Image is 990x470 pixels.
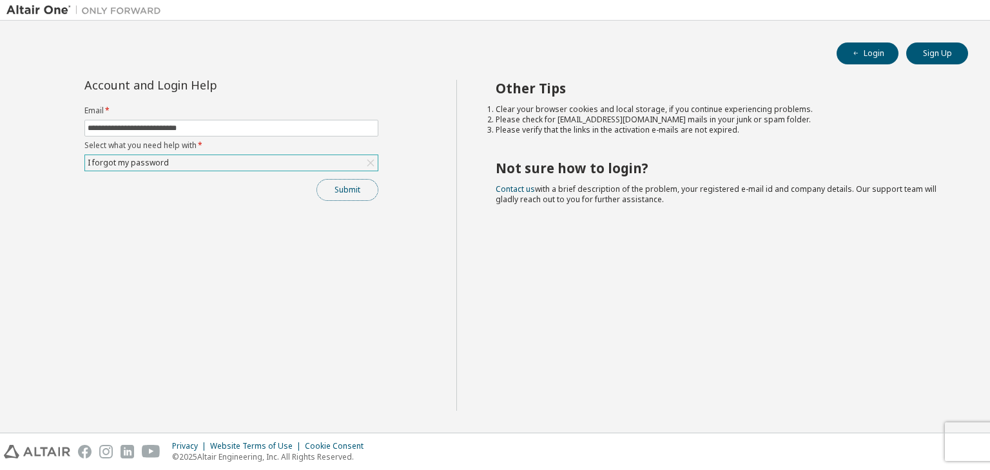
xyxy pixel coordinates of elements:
img: altair_logo.svg [4,445,70,458]
li: Please verify that the links in the activation e-mails are not expired. [496,125,946,135]
div: Privacy [172,441,210,451]
img: youtube.svg [142,445,160,458]
li: Clear your browser cookies and local storage, if you continue experiencing problems. [496,104,946,115]
div: I forgot my password [85,155,378,171]
img: Altair One [6,4,168,17]
h2: Not sure how to login? [496,160,946,176]
button: Sign Up [906,42,968,64]
h2: Other Tips [496,80,946,97]
li: Please check for [EMAIL_ADDRESS][DOMAIN_NAME] mails in your junk or spam folder. [496,115,946,125]
label: Select what you need help with [84,140,378,151]
div: I forgot my password [86,156,171,170]
div: Account and Login Help [84,80,320,90]
img: instagram.svg [99,445,113,458]
div: Website Terms of Use [210,441,305,451]
img: linkedin.svg [121,445,134,458]
img: facebook.svg [78,445,92,458]
a: Contact us [496,183,535,194]
div: Cookie Consent [305,441,371,451]
label: Email [84,106,378,116]
span: with a brief description of the problem, your registered e-mail id and company details. Our suppo... [496,183,937,205]
button: Submit [316,179,378,201]
p: © 2025 Altair Engineering, Inc. All Rights Reserved. [172,451,371,462]
button: Login [837,42,898,64]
